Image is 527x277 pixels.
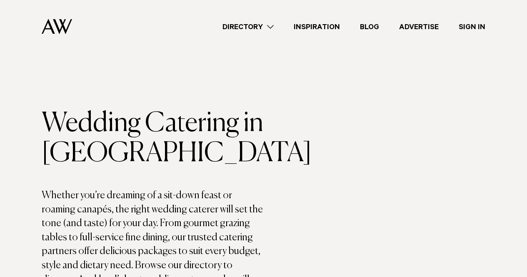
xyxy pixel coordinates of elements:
[284,21,350,32] a: Inspiration
[212,21,284,32] a: Directory
[389,21,449,32] a: Advertise
[449,21,495,32] a: Sign In
[42,109,264,169] h1: Wedding Catering in [GEOGRAPHIC_DATA]
[42,19,72,34] img: Auckland Weddings Logo
[350,21,389,32] a: Blog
